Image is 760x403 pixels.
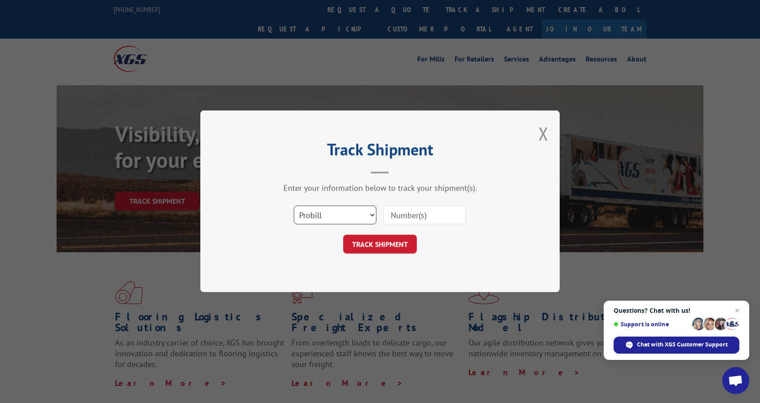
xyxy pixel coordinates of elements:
div: Chat with XGS Customer Support [614,337,739,354]
div: Open chat [722,367,749,394]
span: Support is online [614,321,689,328]
div: Enter your information below to track your shipment(s). [245,183,515,193]
input: Number(s) [383,206,466,225]
h2: Track Shipment [245,143,515,160]
span: Close chat [732,305,742,316]
span: Chat with XGS Customer Support [637,341,728,349]
span: Questions? Chat with us! [614,307,739,314]
button: TRACK SHIPMENT [343,235,417,254]
button: Close modal [539,122,548,145]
